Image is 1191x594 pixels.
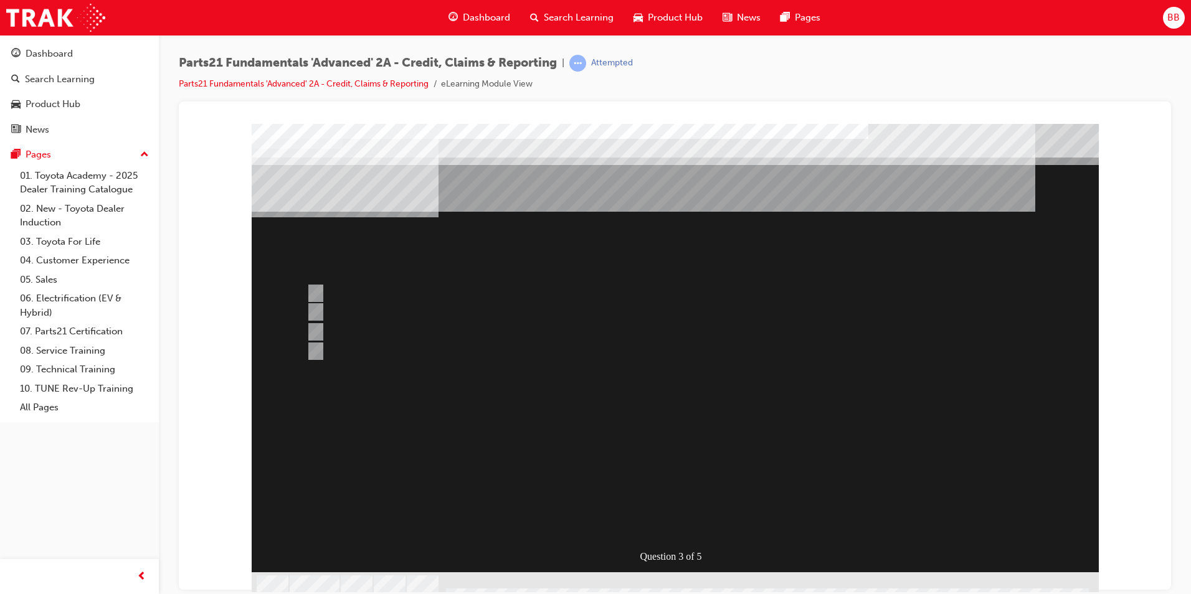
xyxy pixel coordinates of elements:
[6,4,105,32] img: Trak
[11,49,21,60] span: guage-icon
[723,10,732,26] span: news-icon
[795,11,820,25] span: Pages
[26,148,51,162] div: Pages
[1163,7,1185,29] button: BB
[781,10,790,26] span: pages-icon
[5,118,154,141] a: News
[5,143,154,166] button: Pages
[439,5,520,31] a: guage-iconDashboard
[520,5,624,31] a: search-iconSearch Learning
[5,40,154,143] button: DashboardSearch LearningProduct HubNews
[544,11,614,25] span: Search Learning
[5,93,154,116] a: Product Hub
[5,68,154,91] a: Search Learning
[5,42,154,65] a: Dashboard
[448,10,458,26] span: guage-icon
[624,5,713,31] a: car-iconProduct Hub
[15,270,154,290] a: 05. Sales
[11,125,21,136] span: news-icon
[15,232,154,252] a: 03. Toyota For Life
[713,5,771,31] a: news-iconNews
[26,97,80,111] div: Product Hub
[140,147,149,163] span: up-icon
[1167,11,1180,25] span: BB
[11,99,21,110] span: car-icon
[15,322,154,341] a: 07. Parts21 Certification
[11,74,20,85] span: search-icon
[463,11,510,25] span: Dashboard
[179,78,429,89] a: Parts21 Fundamentals 'Advanced' 2A - Credit, Claims & Reporting
[530,10,539,26] span: search-icon
[15,360,154,379] a: 09. Technical Training
[15,341,154,361] a: 08. Service Training
[591,57,633,69] div: Attempted
[25,72,95,87] div: Search Learning
[15,289,154,322] a: 06. Electrification (EV & Hybrid)
[15,398,154,417] a: All Pages
[15,199,154,232] a: 02. New - Toyota Dealer Induction
[648,11,703,25] span: Product Hub
[137,569,146,585] span: prev-icon
[633,10,643,26] span: car-icon
[441,77,533,92] li: eLearning Module View
[11,149,21,161] span: pages-icon
[569,55,586,72] span: learningRecordVerb_ATTEMPT-icon
[737,11,761,25] span: News
[179,56,557,70] span: Parts21 Fundamentals 'Advanced' 2A - Credit, Claims & Reporting
[771,5,830,31] a: pages-iconPages
[15,251,154,270] a: 04. Customer Experience
[15,166,154,199] a: 01. Toyota Academy - 2025 Dealer Training Catalogue
[15,379,154,398] a: 10. TUNE Rev-Up Training
[26,47,73,61] div: Dashboard
[26,123,49,137] div: News
[562,56,564,70] span: |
